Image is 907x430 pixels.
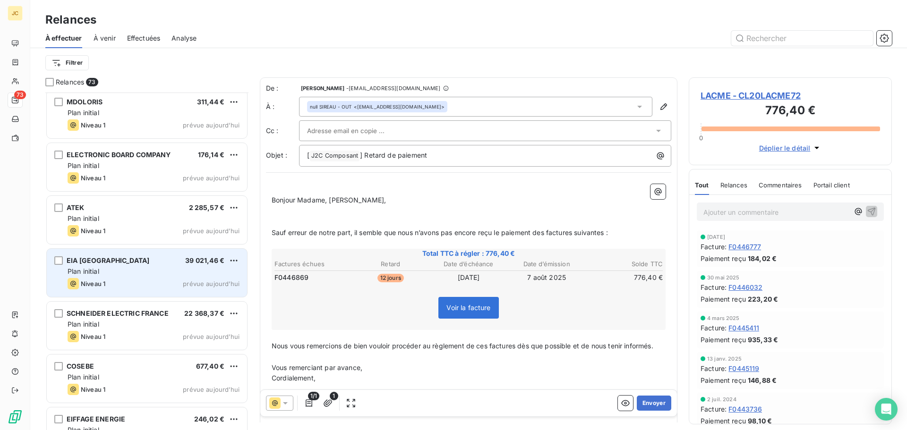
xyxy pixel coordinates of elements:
span: 12 jours [377,274,404,282]
img: Logo LeanPay [8,409,23,424]
span: 13 janv. 2025 [707,356,742,362]
span: prévue aujourd’hui [183,121,240,129]
span: prévue aujourd’hui [183,333,240,340]
span: Facture : [701,242,727,252]
span: À effectuer [45,34,82,43]
td: 7 août 2025 [508,272,585,283]
span: Déplier le détail [759,143,811,153]
span: Cordialement, [272,374,316,382]
span: 73 [14,91,26,99]
span: [PERSON_NAME] [301,85,344,91]
th: Retard [352,259,429,269]
span: Total TTC à régler : 776,40 € [273,249,664,258]
div: JC [8,6,23,21]
span: 22 368,37 € [184,309,224,317]
span: Analyse [171,34,197,43]
td: [DATE] [430,272,507,283]
span: Niveau 1 [81,280,105,287]
span: 1/1 [308,392,319,400]
span: 2 juil. 2024 [707,396,736,402]
span: Commentaires [759,181,802,189]
span: Facture : [701,282,727,292]
span: Niveau 1 [81,333,105,340]
span: 1 [330,392,338,400]
span: Tout [695,181,709,189]
input: Adresse email en copie ... [307,124,409,138]
span: F0446869 [274,273,308,282]
span: Voir la facture [446,304,490,312]
input: Rechercher [731,31,873,46]
span: Plan initial [68,320,99,328]
span: Facture : [701,323,727,333]
span: Niveau 1 [81,386,105,393]
span: Sauf erreur de notre part, il semble que nous n’avons pas encore reçu le paiement des factures su... [272,228,608,236]
span: 98,10 € [748,416,772,426]
button: Envoyer [637,396,671,411]
span: F0446032 [728,282,762,292]
span: 935,33 € [748,335,778,345]
span: Plan initial [68,214,99,222]
span: ] Retard de paiement [360,151,427,159]
span: 246,02 € [194,415,224,423]
span: Plan initial [68,373,99,381]
span: De : [266,84,299,93]
th: Solde TTC [586,259,663,269]
span: Paiement reçu [701,335,746,345]
span: Nous vous remercions de bien vouloir procéder au règlement de ces factures dès que possible et de... [272,342,653,350]
span: Paiement reçu [701,294,746,304]
label: Cc : [266,126,299,135]
span: 2 285,57 € [189,203,225,211]
span: - [EMAIL_ADDRESS][DOMAIN_NAME] [346,85,440,91]
span: null SIREAU - OUT [310,103,352,110]
span: Relances [56,77,84,87]
span: F0443736 [728,404,762,414]
span: Plan initial [68,267,99,275]
span: Objet : [266,151,287,159]
h3: Relances [45,11,96,28]
span: prévue aujourd’hui [183,280,240,287]
span: 73 [86,78,98,86]
div: <[EMAIL_ADDRESS][DOMAIN_NAME]> [310,103,445,110]
span: 39 021,46 € [185,256,224,264]
span: Paiement reçu [701,375,746,385]
span: 311,44 € [197,98,224,106]
th: Date d’échéance [430,259,507,269]
button: Filtrer [45,55,89,70]
div: grid [45,93,248,430]
span: EIA [GEOGRAPHIC_DATA] [67,256,149,264]
span: prévue aujourd’hui [183,386,240,393]
span: [DATE] [707,234,725,240]
span: COSEBE [67,362,94,370]
span: 146,88 € [748,375,777,385]
span: Bonjour Madame, [PERSON_NAME], [272,196,386,204]
span: Paiement reçu [701,253,746,263]
h3: 776,40 € [701,102,880,121]
span: F0445411 [728,323,759,333]
span: Paiement reçu [701,416,746,426]
span: prévue aujourd’hui [183,174,240,182]
span: ELECTRONIC BOARD COMPANY [67,151,171,159]
span: Niveau 1 [81,174,105,182]
th: Factures échues [274,259,351,269]
span: LACME - CL20LACME72 [701,89,880,102]
button: Déplier le détail [756,143,825,153]
span: Niveau 1 [81,121,105,129]
span: 184,02 € [748,253,777,263]
span: À venir [94,34,116,43]
span: Plan initial [68,109,99,117]
span: Facture : [701,363,727,373]
span: Effectuées [127,34,161,43]
span: [ [307,151,309,159]
span: 0 [699,134,703,142]
span: SCHNEIDER ELECTRIC FRANCE [67,309,169,317]
span: Plan initial [68,161,99,169]
span: Relances [720,181,747,189]
span: 30 mai 2025 [707,275,740,280]
span: 176,14 € [198,151,224,159]
span: 677,40 € [196,362,224,370]
span: EIFFAGE ENERGIE [67,415,125,423]
span: Niveau 1 [81,227,105,235]
span: 4 mars 2025 [707,315,740,321]
span: J2C Composant [310,151,359,161]
span: MDOLORIS [67,98,103,106]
